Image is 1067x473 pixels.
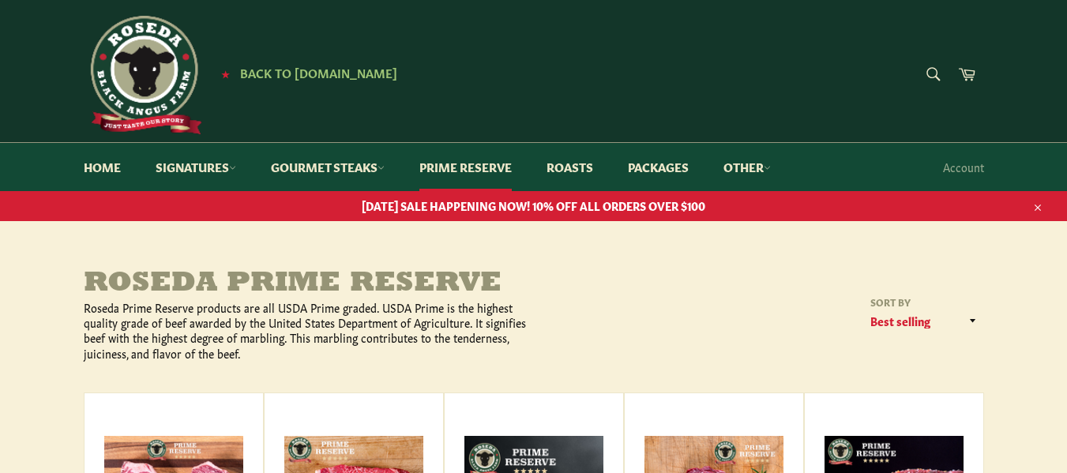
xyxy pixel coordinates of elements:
a: Packages [612,143,704,191]
h1: Roseda Prime Reserve [84,268,534,300]
a: Account [935,144,992,190]
a: Prime Reserve [404,143,528,191]
span: ★ [221,67,230,80]
a: Home [68,143,137,191]
a: Signatures [140,143,252,191]
p: Roseda Prime Reserve products are all USDA Prime graded. USDA Prime is the highest quality grade ... [84,300,534,361]
label: Sort by [866,295,984,309]
a: Gourmet Steaks [255,143,400,191]
span: Back to [DOMAIN_NAME] [240,64,397,81]
a: Other [708,143,787,191]
a: Roasts [531,143,609,191]
a: ★ Back to [DOMAIN_NAME] [213,67,397,80]
img: Roseda Beef [84,16,202,134]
